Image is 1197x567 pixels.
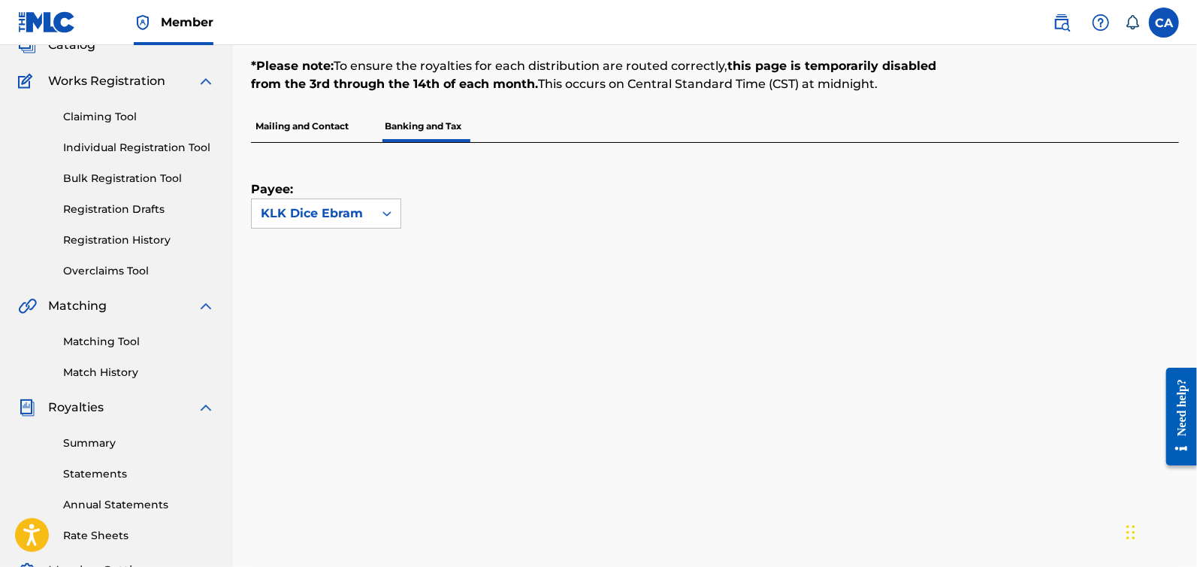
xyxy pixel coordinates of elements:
p: To ensure the royalties for each distribution are routed correctly, This occurs on Central Standa... [251,57,966,93]
div: Widget de chat [1122,495,1197,567]
a: Public Search [1047,8,1077,38]
img: search [1053,14,1071,32]
img: MLC Logo [18,11,76,33]
a: Summary [63,435,215,451]
a: Annual Statements [63,497,215,513]
img: Catalog [18,36,36,54]
div: User Menu [1149,8,1179,38]
a: Individual Registration Tool [63,140,215,156]
a: CatalogCatalog [18,36,95,54]
img: Royalties [18,399,36,417]
a: Bulk Registration Tool [63,171,215,186]
span: Member [161,14,213,31]
a: Claiming Tool [63,109,215,125]
a: Registration Drafts [63,202,215,217]
a: Matching Tool [63,334,215,350]
img: Matching [18,297,37,315]
iframe: Resource Center [1155,356,1197,478]
img: Top Rightsholder [134,14,152,32]
span: Royalties [48,399,104,417]
span: Catalog [48,36,95,54]
div: KLK Dice Ebram [261,205,364,223]
a: Rate Sheets [63,528,215,544]
span: Matching [48,297,107,315]
img: Works Registration [18,72,38,90]
strong: *Please note: [251,59,334,73]
p: Mailing and Contact [251,111,353,142]
div: Help [1086,8,1116,38]
img: expand [197,297,215,315]
label: Payee: [251,180,326,199]
a: Registration History [63,232,215,248]
div: Notifications [1125,15,1140,30]
iframe: Chat Widget [1122,495,1197,567]
a: Statements [63,466,215,482]
img: help [1092,14,1110,32]
img: expand [197,72,215,90]
div: Arrastrar [1126,510,1135,555]
a: Match History [63,365,215,381]
img: expand [197,399,215,417]
a: Overclaims Tool [63,263,215,279]
span: Works Registration [48,72,165,90]
p: Banking and Tax [380,111,466,142]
